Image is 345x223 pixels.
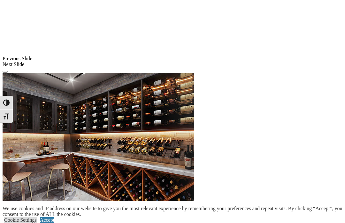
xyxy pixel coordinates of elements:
div: We use cookies and IP address on our website to give you the most relevant experience by remember... [3,206,345,217]
a: Accept [40,217,54,223]
div: Next Slide [3,62,342,67]
div: Previous Slide [3,56,342,62]
img: Banner for mobile view [3,73,194,201]
a: Cookie Settings [4,217,37,223]
button: Click here to pause slide show [3,71,8,73]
